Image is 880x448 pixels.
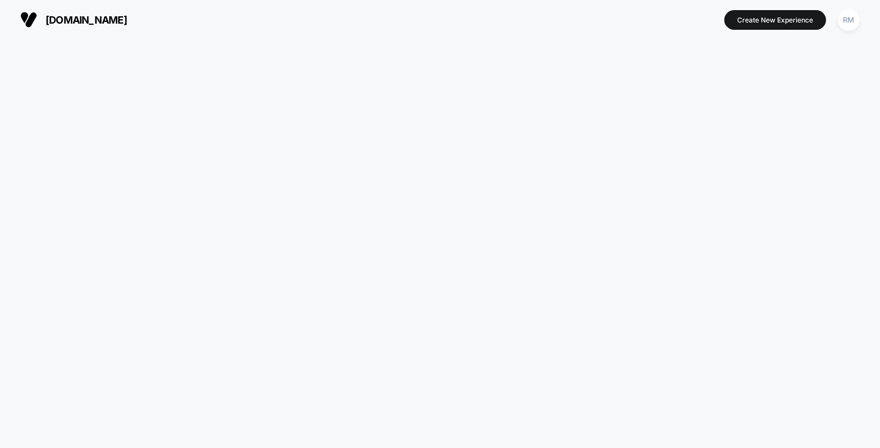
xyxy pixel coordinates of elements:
img: Visually logo [20,11,37,28]
button: RM [834,8,863,31]
button: [DOMAIN_NAME] [17,11,130,29]
span: [DOMAIN_NAME] [46,14,127,26]
button: Create New Experience [724,10,826,30]
div: RM [838,9,860,31]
